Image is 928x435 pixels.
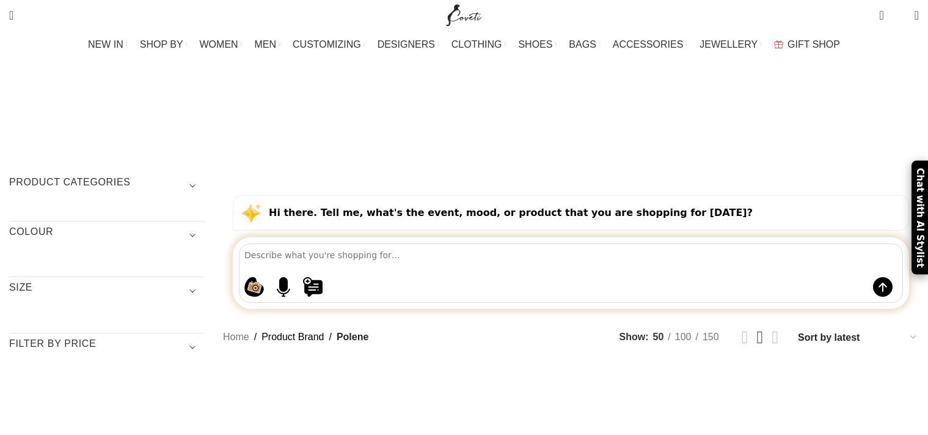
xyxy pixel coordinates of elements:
[787,39,840,50] span: GIFT SHOP
[700,32,762,57] a: JEWELLERY
[378,39,435,50] span: DESIGNERS
[200,32,243,57] a: WOMEN
[774,40,783,48] img: GiftBag
[700,39,758,50] span: JEWELLERY
[88,32,128,57] a: NEW IN
[774,32,840,57] a: GIFT SHOP
[518,39,552,50] span: SHOES
[873,3,890,28] a: 0
[451,39,502,50] span: CLOTHING
[569,32,600,57] a: BAGS
[880,6,890,15] span: 0
[9,225,205,246] h3: COLOUR
[569,39,596,50] span: BAGS
[293,32,365,57] a: CUSTOMIZING
[9,281,205,302] h3: SIZE
[378,32,439,57] a: DESIGNERS
[3,3,20,28] a: Search
[444,9,484,20] a: Site logo
[893,3,905,28] div: My Wishlist
[613,32,688,57] a: ACCESSORIES
[613,39,684,50] span: ACCESSORIES
[518,32,557,57] a: SHOES
[293,39,361,50] span: CUSTOMIZING
[255,32,280,57] a: MEN
[3,32,925,57] div: Main navigation
[255,39,277,50] span: MEN
[451,32,506,57] a: CLOTHING
[9,337,205,358] h3: Filter by price
[200,39,238,50] span: WOMEN
[9,176,205,196] h3: Product categories
[140,32,188,57] a: SHOP BY
[140,39,183,50] span: SHOP BY
[896,12,905,21] span: 0
[88,39,123,50] span: NEW IN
